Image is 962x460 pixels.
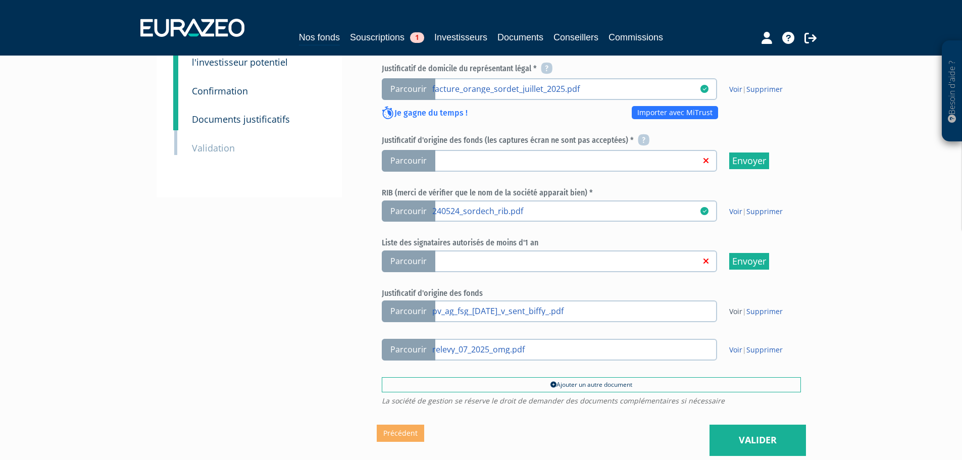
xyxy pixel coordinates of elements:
small: Validation [192,142,235,154]
a: facture_orange_sordet_juillet_2025.pdf [432,83,700,93]
span: Parcourir [382,150,435,172]
a: Souscriptions1 [350,30,424,44]
span: Parcourir [382,250,435,272]
img: 1732889491-logotype_eurazeo_blanc_rvb.png [140,19,244,37]
span: 1 [410,32,424,43]
span: | [729,84,783,94]
h6: RIB (merci de vérifier que le nom de la société apparait bien) * [382,188,801,197]
span: | [729,207,783,217]
a: Voir [729,207,742,216]
span: La société de gestion se réserve le droit de demander des documents complémentaires si nécessaire [382,397,801,404]
a: Conseillers [553,30,598,44]
a: relevy_07_2025_omg.pdf [432,344,700,354]
span: | [729,306,783,317]
i: 29/07/2025 10:34 [700,207,708,215]
a: Documents [497,30,543,44]
a: 8 [173,70,178,101]
a: Précédent [377,425,424,442]
h6: Justificatif de domicile du représentant légal * [382,63,801,75]
a: Investisseurs [434,30,487,44]
a: 9 [173,98,178,130]
h6: Justificatif d'origine des fonds [382,289,801,298]
a: Ajouter un autre document [382,377,801,392]
span: Parcourir [382,300,435,322]
a: Nos fonds [299,30,340,46]
h6: Justificatif d'origine des fonds (les captures écran ne sont pas acceptées) * [382,135,801,147]
a: Voir [729,84,742,94]
input: Envoyer [729,253,769,270]
input: Envoyer [729,152,769,169]
p: Besoin d'aide ? [946,46,958,137]
a: Voir [729,306,742,316]
a: Supprimer [746,345,783,354]
p: Je gagne du temps ! [382,107,468,120]
span: Parcourir [382,200,435,222]
a: Valider [710,425,806,456]
a: Supprimer [746,207,783,216]
a: 240524_sordech_rib.pdf [432,206,700,216]
a: pv_ag_fsg_[DATE]_v_sent_biffy_.pdf [432,305,700,316]
small: Documents justificatifs [192,113,290,125]
span: Parcourir [382,78,435,100]
span: | [729,345,783,355]
a: Commissions [609,30,663,44]
i: 31/07/2025 16:49 [700,85,708,93]
a: Voir [729,345,742,354]
a: Importer avec MiTrust [632,106,718,119]
h6: Liste des signataires autorisés de moins d'1 an [382,238,801,247]
span: Parcourir [382,339,435,361]
a: Supprimer [746,84,783,94]
small: Confirmation [192,85,248,97]
a: Supprimer [746,306,783,316]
